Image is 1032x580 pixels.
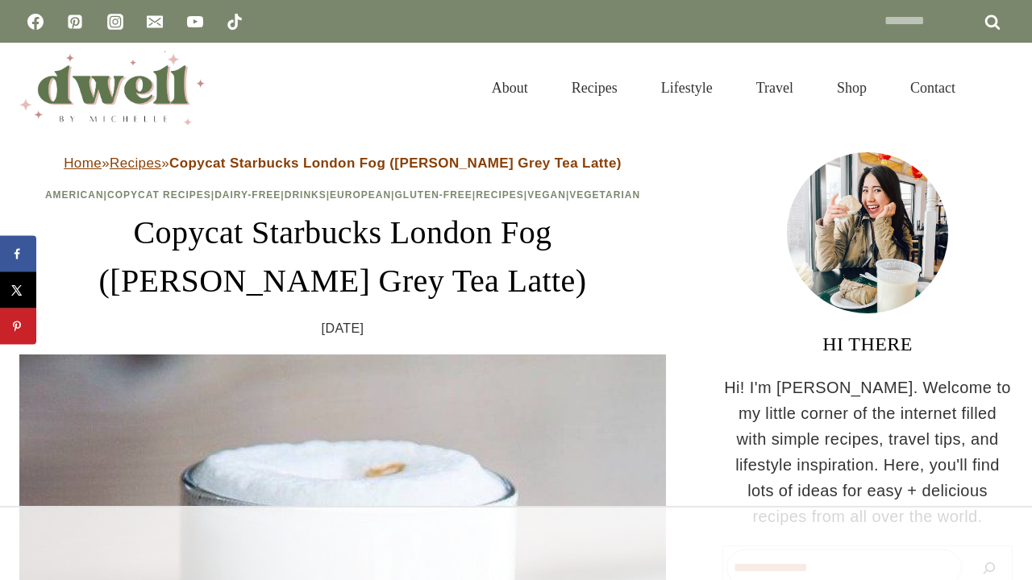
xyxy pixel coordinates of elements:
[394,189,472,201] a: Gluten-Free
[218,6,251,38] a: TikTok
[815,62,888,114] a: Shop
[45,189,104,201] a: American
[734,62,815,114] a: Travel
[214,189,281,201] a: Dairy-Free
[179,6,211,38] a: YouTube
[64,155,102,171] a: Home
[19,51,205,125] img: DWELL by michelle
[110,155,161,171] a: Recipes
[322,318,364,339] time: [DATE]
[285,189,327,201] a: Drinks
[722,329,1013,358] h3: HI THERE
[107,189,211,201] a: Copycat Recipes
[569,189,640,201] a: Vegetarian
[45,189,640,201] span: | | | | | | | |
[476,189,524,201] a: Recipes
[470,62,977,114] nav: Primary Navigation
[722,375,1013,529] p: Hi! I'm [PERSON_NAME]. Welcome to my little corner of the internet filled with simple recipes, tr...
[639,62,734,114] a: Lifestyle
[19,6,52,38] a: Facebook
[888,62,977,114] a: Contact
[64,155,622,171] span: » »
[527,189,566,201] a: Vegan
[59,6,91,38] a: Pinterest
[99,6,131,38] a: Instagram
[19,209,666,305] h1: Copycat Starbucks London Fog ([PERSON_NAME] Grey Tea Latte)
[470,62,550,114] a: About
[550,62,639,114] a: Recipes
[330,189,391,201] a: European
[985,74,1013,101] button: View Search Form
[169,155,622,171] strong: Copycat Starbucks London Fog ([PERSON_NAME] Grey Tea Latte)
[139,6,171,38] a: Email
